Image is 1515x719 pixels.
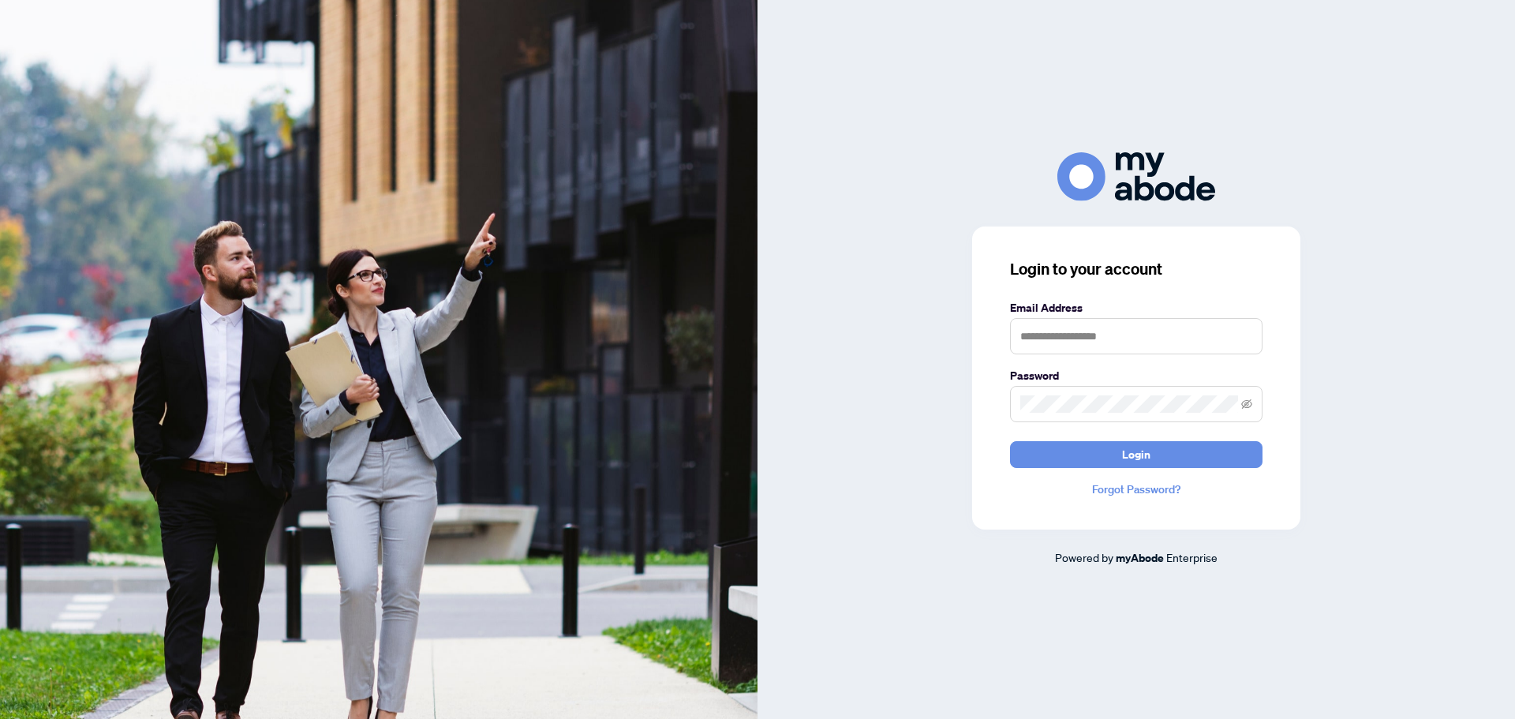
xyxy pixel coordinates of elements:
[1010,481,1262,498] a: Forgot Password?
[1057,152,1215,200] img: ma-logo
[1010,441,1262,468] button: Login
[1010,299,1262,316] label: Email Address
[1116,549,1164,567] a: myAbode
[1122,442,1150,467] span: Login
[1166,550,1218,564] span: Enterprise
[1055,550,1113,564] span: Powered by
[1010,367,1262,384] label: Password
[1010,258,1262,280] h3: Login to your account
[1241,399,1252,410] span: eye-invisible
